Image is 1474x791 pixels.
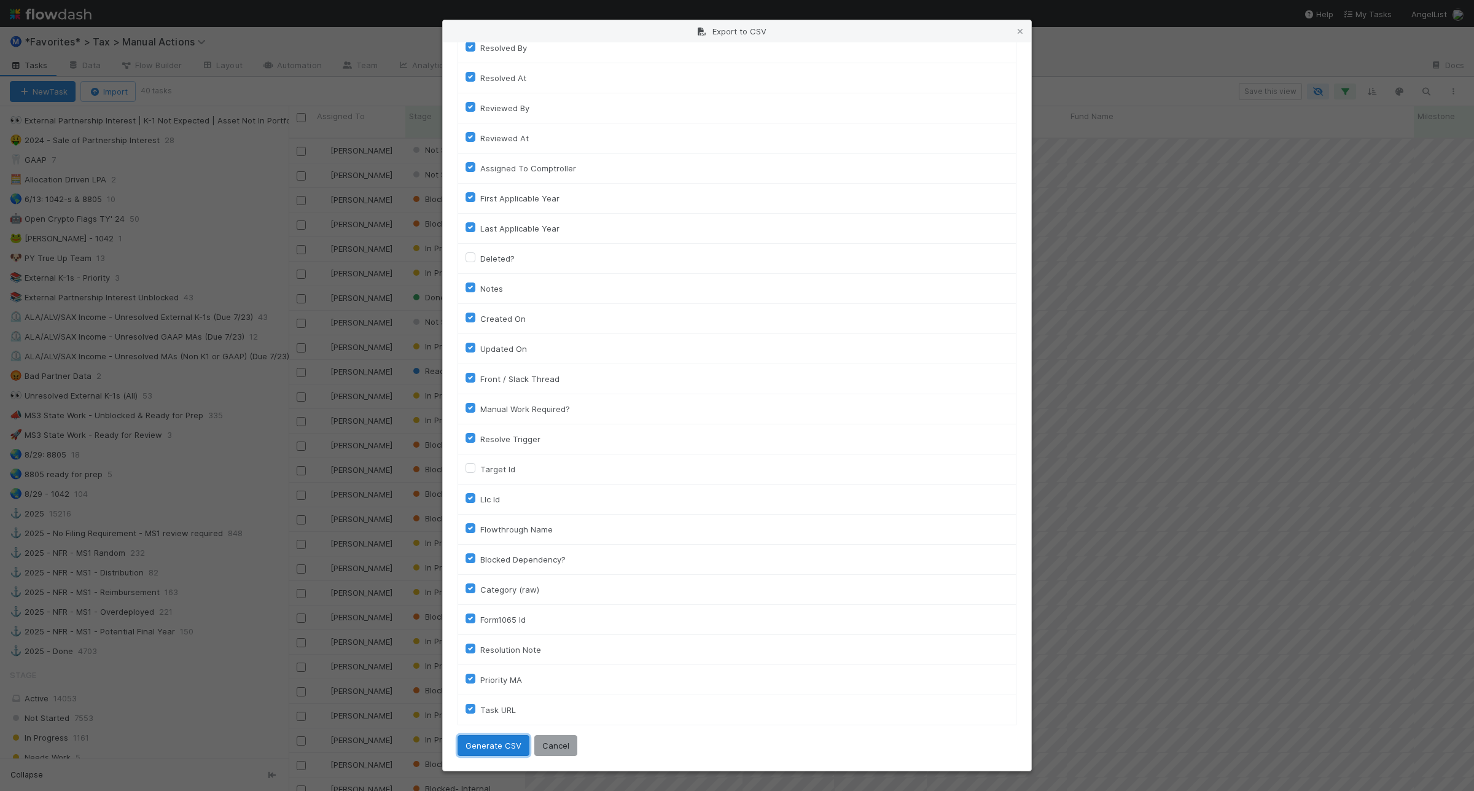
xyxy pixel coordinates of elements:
[480,432,540,446] label: Resolve Trigger
[480,311,526,326] label: Created On
[480,552,566,567] label: Blocked Dependency?
[458,735,529,756] button: Generate CSV
[480,131,529,146] label: Reviewed At
[480,341,527,356] label: Updated On
[480,251,515,266] label: Deleted?
[480,372,560,386] label: Front / Slack Thread
[480,582,539,597] label: Category (raw)
[480,612,526,627] label: Form1065 Id
[443,20,1031,42] div: Export to CSV
[480,71,526,85] label: Resolved At
[534,735,577,756] button: Cancel
[480,281,503,296] label: Notes
[480,672,522,687] label: Priority MA
[480,642,541,657] label: Resolution Note
[480,101,529,115] label: Reviewed By
[480,191,560,206] label: First Applicable Year
[480,41,527,55] label: Resolved By
[480,703,516,717] label: Task URL
[480,221,560,236] label: Last Applicable Year
[480,492,500,507] label: Llc Id
[480,462,515,477] label: Target Id
[480,522,553,537] label: Flowthrough Name
[480,161,576,176] label: Assigned To Comptroller
[480,402,570,416] label: Manual Work Required?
